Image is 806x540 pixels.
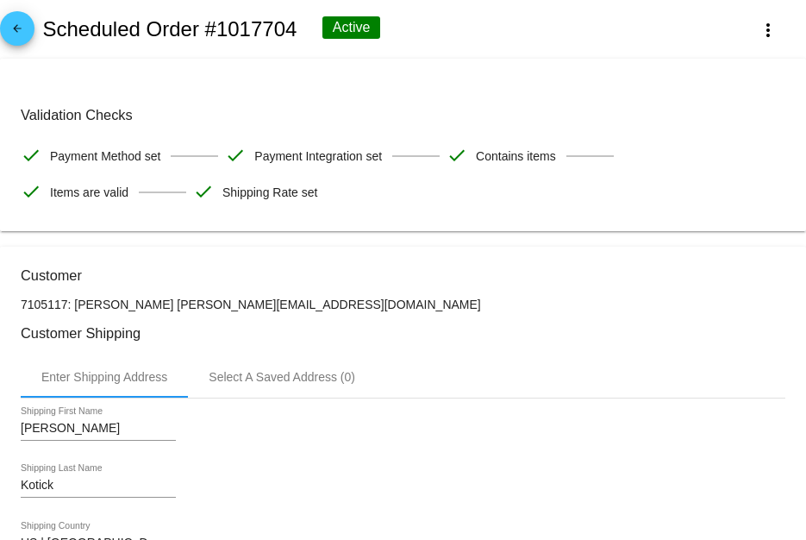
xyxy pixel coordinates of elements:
[21,422,176,436] input: Shipping First Name
[21,479,176,493] input: Shipping Last Name
[476,138,556,174] span: Contains items
[21,107,785,123] h3: Validation Checks
[447,145,467,166] mat-icon: check
[322,16,381,39] div: Active
[254,138,382,174] span: Payment Integration set
[222,174,318,210] span: Shipping Rate set
[50,138,160,174] span: Payment Method set
[21,325,785,342] h3: Customer Shipping
[193,181,214,202] mat-icon: check
[209,370,355,384] div: Select A Saved Address (0)
[225,145,246,166] mat-icon: check
[7,22,28,43] mat-icon: arrow_back
[42,17,297,41] h2: Scheduled Order #1017704
[21,298,785,311] p: 7105117: [PERSON_NAME] [PERSON_NAME][EMAIL_ADDRESS][DOMAIN_NAME]
[21,145,41,166] mat-icon: check
[21,181,41,202] mat-icon: check
[21,267,785,284] h3: Customer
[41,370,167,384] div: Enter Shipping Address
[50,174,128,210] span: Items are valid
[758,20,778,41] mat-icon: more_vert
